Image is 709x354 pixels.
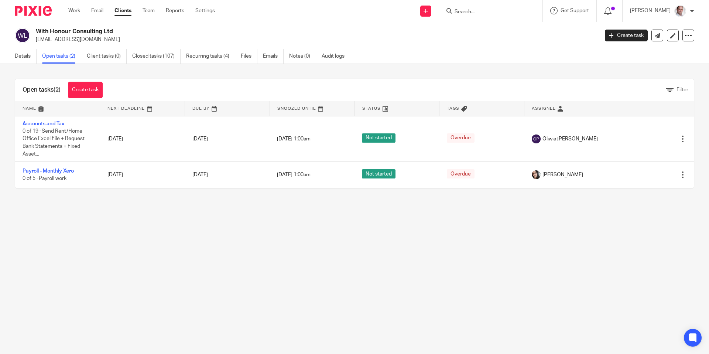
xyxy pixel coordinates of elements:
[68,7,80,14] a: Work
[277,106,316,110] span: Snoozed Until
[542,171,583,178] span: [PERSON_NAME]
[447,169,475,178] span: Overdue
[542,135,598,143] span: Oliwia [PERSON_NAME]
[263,49,284,64] a: Emails
[100,116,185,162] td: [DATE]
[630,7,671,14] p: [PERSON_NAME]
[192,136,208,142] span: [DATE]
[143,7,155,14] a: Team
[23,169,74,174] a: Payroll - Monthly Xero
[87,49,127,64] a: Client tasks (0)
[15,28,30,43] img: svg%3E
[166,7,184,14] a: Reports
[195,7,215,14] a: Settings
[186,49,235,64] a: Recurring tasks (4)
[132,49,181,64] a: Closed tasks (107)
[677,87,688,92] span: Filter
[241,49,257,64] a: Files
[289,49,316,64] a: Notes (0)
[532,170,541,179] img: me%20(1).jpg
[23,176,66,181] span: 0 of 5 · Payroll work
[192,172,208,177] span: [DATE]
[42,49,81,64] a: Open tasks (2)
[36,36,594,43] p: [EMAIL_ADDRESS][DOMAIN_NAME]
[674,5,686,17] img: Munro%20Partners-3202.jpg
[36,28,482,35] h2: With Honour Consulting Ltd
[447,133,475,143] span: Overdue
[362,133,395,143] span: Not started
[322,49,350,64] a: Audit logs
[447,106,459,110] span: Tags
[54,87,61,93] span: (2)
[23,129,85,157] span: 0 of 19 · Send Rent/Home Office Excel File + Request Bank Statements + Fixed Asset...
[532,135,541,143] img: svg%3E
[277,172,311,177] span: [DATE] 1:00am
[23,121,64,126] a: Accounts and Tax
[561,8,589,13] span: Get Support
[15,49,37,64] a: Details
[91,7,103,14] a: Email
[100,162,185,188] td: [DATE]
[277,136,311,142] span: [DATE] 1:00am
[362,169,395,178] span: Not started
[362,106,381,110] span: Status
[23,86,61,94] h1: Open tasks
[114,7,131,14] a: Clients
[15,6,52,16] img: Pixie
[68,82,103,98] a: Create task
[454,9,520,16] input: Search
[605,30,648,41] a: Create task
